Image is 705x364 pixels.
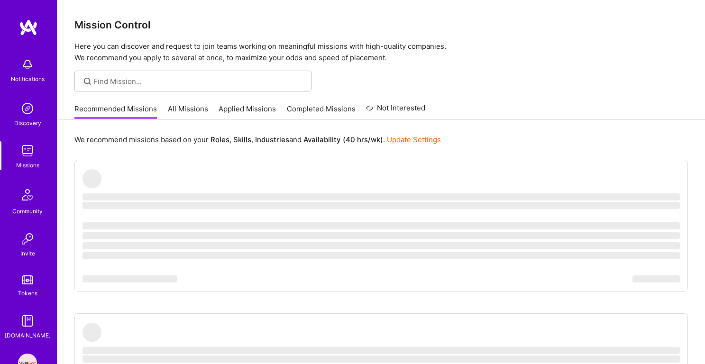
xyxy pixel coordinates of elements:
[211,135,229,144] b: Roles
[11,74,45,84] div: Notifications
[233,135,251,144] b: Skills
[74,41,688,64] p: Here you can discover and request to join teams working on meaningful missions with high-quality ...
[22,275,33,284] img: tokens
[20,248,35,258] div: Invite
[387,135,441,144] a: Update Settings
[18,55,37,74] img: bell
[82,76,93,87] i: icon SearchGrey
[366,102,425,119] a: Not Interested
[287,104,356,119] a: Completed Missions
[219,104,276,119] a: Applied Missions
[255,135,289,144] b: Industries
[16,183,39,206] img: Community
[16,160,39,170] div: Missions
[74,19,688,31] h3: Mission Control
[19,19,38,36] img: logo
[74,135,441,145] p: We recommend missions based on your , , and .
[12,206,43,216] div: Community
[18,229,37,248] img: Invite
[5,330,51,340] div: [DOMAIN_NAME]
[18,141,37,160] img: teamwork
[303,135,383,144] b: Availability (40 hrs/wk)
[168,104,208,119] a: All Missions
[14,118,41,128] div: Discovery
[93,76,304,86] input: Find Mission...
[18,99,37,118] img: discovery
[74,104,157,119] a: Recommended Missions
[18,311,37,330] img: guide book
[18,288,37,298] div: Tokens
